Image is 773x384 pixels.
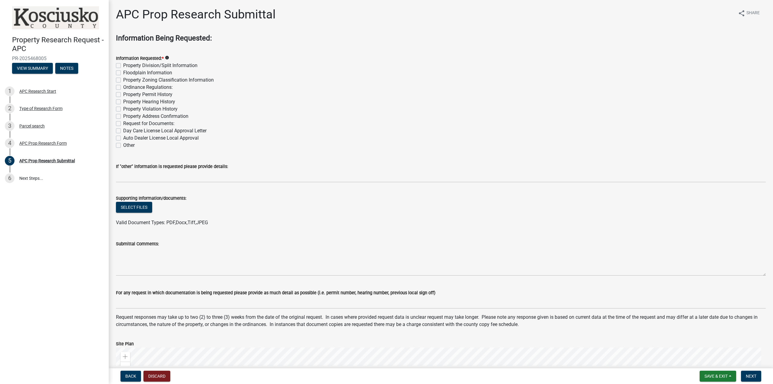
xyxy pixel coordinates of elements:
label: Property Violation History [123,105,178,113]
label: Day Care License Local Approval Letter [123,127,207,134]
button: Save & Exit [700,371,736,382]
div: Zoom in [120,352,130,362]
button: Discard [143,371,170,382]
div: 4 [5,138,14,148]
label: Property Permit History [123,91,172,98]
div: Zoom out [120,362,130,371]
button: Next [741,371,761,382]
label: Supporting Information/documents: [116,196,186,201]
wm-modal-confirm: Notes [55,66,78,71]
div: 6 [5,173,14,183]
label: Property Zoning Classification Information [123,76,214,84]
div: 5 [5,156,14,166]
strong: Information Being Requested: [116,34,212,42]
label: Floodplain Information [123,69,172,76]
wm-modal-confirm: Summary [12,66,53,71]
span: Valid Document Types: PDF,Docx,Tiff,JPEG [116,220,208,225]
img: Kosciusko County, Indiana [12,6,99,29]
label: Information Requested: [116,56,164,61]
div: 1 [5,86,14,96]
i: info [165,56,169,60]
div: Parcel search [19,124,45,128]
span: Save & Exit [704,374,728,379]
label: Other [123,142,135,149]
div: Type of Research Form [19,106,63,111]
label: Request for Documents: [123,120,175,127]
span: Share [746,10,760,17]
div: APC Prop Research Submittal [19,159,75,163]
button: shareShare [733,7,765,19]
span: PR-2025468005 [12,56,97,61]
h4: Property Research Request - APC [12,36,104,53]
div: 3 [5,121,14,131]
div: APC Research Start [19,89,56,93]
i: share [738,10,745,17]
button: Notes [55,63,78,74]
div: APC Prop Research Form [19,141,67,145]
button: Back [120,371,141,382]
p: Request responses may take up to two (2) to three (3) weeks from the date of the original request... [116,314,766,328]
label: Submittal Comments: [116,242,159,246]
label: Property Hearing History [123,98,175,105]
label: Property Address Confirmation [123,113,188,120]
span: Back [125,374,136,379]
label: Property Division/Split Information [123,62,197,69]
label: Auto Dealer License Local Approval [123,134,199,142]
label: Ordinance Regulations: [123,84,173,91]
label: Site Plan [116,342,134,346]
span: Next [746,374,756,379]
label: If "other" information is requested please provide details: [116,165,228,169]
h1: APC Prop Research Submittal [116,7,276,22]
button: Select files [116,202,152,213]
label: For any request in which documentation is being requested please provide as much detail as possib... [116,291,435,295]
button: View Summary [12,63,53,74]
div: 2 [5,104,14,113]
